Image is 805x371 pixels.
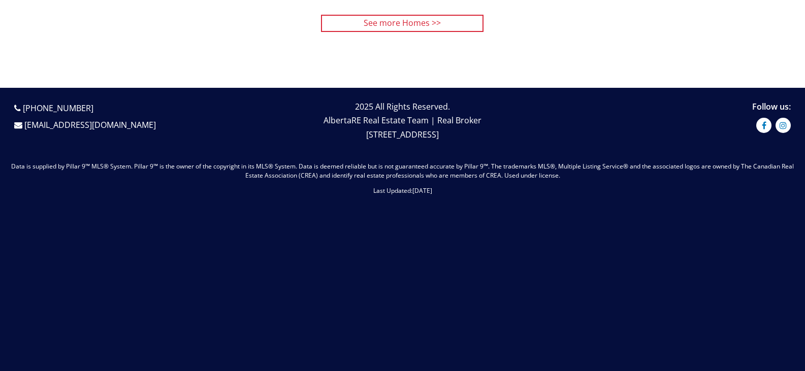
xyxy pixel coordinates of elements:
[321,15,484,31] a: See more Homes >>
[23,103,93,114] a: [PHONE_NUMBER]
[366,129,439,140] span: [STREET_ADDRESS]
[210,100,595,142] p: 2025 All Rights Reserved. AlbertaRE Real Estate Team | Real Broker
[24,119,156,130] a: [EMAIL_ADDRESS][DOMAIN_NAME]
[752,101,791,112] span: Follow us:
[412,186,432,195] span: [DATE]
[11,162,780,171] span: Data is supplied by Pillar 9™ MLS® System. Pillar 9™ is the owner of the copyright in its MLS® Sy...
[10,186,795,195] p: Last Updated:
[245,162,794,180] span: Real Estate Association (CREA) and identify real estate professionals who are members of CREA. Us...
